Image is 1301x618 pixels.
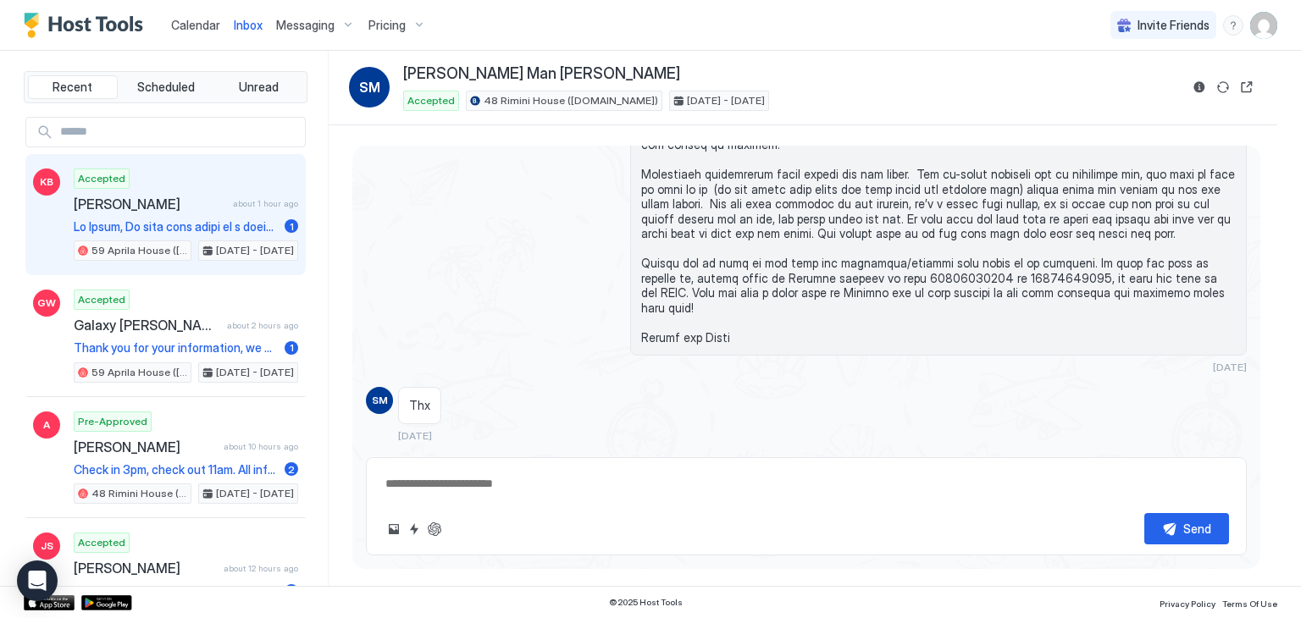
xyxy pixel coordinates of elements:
span: Recent [53,80,92,95]
span: about 12 hours ago [224,563,298,574]
span: [PERSON_NAME] [74,560,217,577]
button: Send [1144,513,1229,544]
button: Upload image [384,519,404,539]
input: Input Field [53,118,305,146]
a: Host Tools Logo [24,13,151,38]
a: Inbox [234,16,263,34]
button: Reservation information [1189,77,1210,97]
a: Calendar [171,16,220,34]
span: Galaxy [PERSON_NAME] [74,317,220,334]
span: JS [41,538,53,554]
span: KB [40,174,53,190]
a: Google Play Store [81,595,132,610]
span: about 1 hour ago [233,198,298,209]
span: Messaging [276,18,335,33]
div: Send [1183,520,1211,538]
span: © 2025 Host Tools [609,597,683,608]
span: [DATE] [1213,361,1247,373]
span: [PERSON_NAME] [74,196,226,212]
span: 1 [290,584,294,597]
button: Scheduled [121,75,211,99]
span: Lo Ipsum, Do sita cons adipi el s doeiu, te incid utla et dolorem ali enimadmin ven quisnost exe ... [74,219,278,235]
div: menu [1223,15,1243,36]
button: Open reservation [1237,77,1257,97]
span: about 2 hours ago [227,320,298,331]
div: User profile [1250,12,1277,39]
span: Unread [239,80,279,95]
div: tab-group [24,71,307,103]
span: Accepted [78,535,125,550]
span: 2 [288,463,295,476]
a: Privacy Policy [1160,593,1215,611]
span: Scheduled [137,80,195,95]
a: App Store [24,595,75,610]
button: Quick reply [404,519,424,539]
span: [PERSON_NAME] Man [PERSON_NAME] [403,64,680,84]
span: Thx [409,398,430,413]
span: Thank you for your information, we are looking forward to the trip [DATE] [74,340,278,356]
span: [DATE] - [DATE] [216,486,294,501]
span: Check in 3pm, check out 11am. All information will be sent to you after you booked [74,462,278,477]
span: 1 [290,341,294,354]
span: 48 Rimini House ([DOMAIN_NAME]) [91,486,187,501]
span: A [43,417,50,433]
span: GW [37,295,56,311]
span: Invite Friends [1138,18,1210,33]
span: Calendar [171,18,220,32]
span: 59 Aprila House ([DOMAIN_NAME]) [91,243,187,258]
span: Terms Of Use [1222,599,1277,609]
span: about 10 hours ago [224,441,298,452]
span: Accepted [78,292,125,307]
button: Recent [28,75,118,99]
div: Open Intercom Messenger [17,560,58,601]
span: [DATE] - [DATE] [216,243,294,258]
span: Inbox [234,18,263,32]
span: SM [372,393,388,408]
span: [PERSON_NAME] [74,439,217,455]
span: [DATE] - [DATE] [687,93,765,108]
span: SM [359,77,380,97]
span: 59 Aprila House ([DOMAIN_NAME]) [91,365,187,380]
span: 1 [290,220,294,233]
span: [DATE] [398,429,432,442]
span: 48 Rimini House ([DOMAIN_NAME]) [484,93,658,108]
span: Pricing [368,18,406,33]
button: ChatGPT Auto Reply [424,519,445,539]
span: Accepted [407,93,455,108]
a: Terms Of Use [1222,593,1277,611]
span: Privacy Policy [1160,599,1215,609]
span: Accepted [78,171,125,186]
span: [DATE] - [DATE] [216,365,294,380]
span: Pre-Approved [78,414,147,429]
button: Sync reservation [1213,77,1233,97]
span: Hi, would it be ok that I refund you after you provide positive review? I hope you understand, as... [74,583,278,599]
button: Unread [213,75,303,99]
